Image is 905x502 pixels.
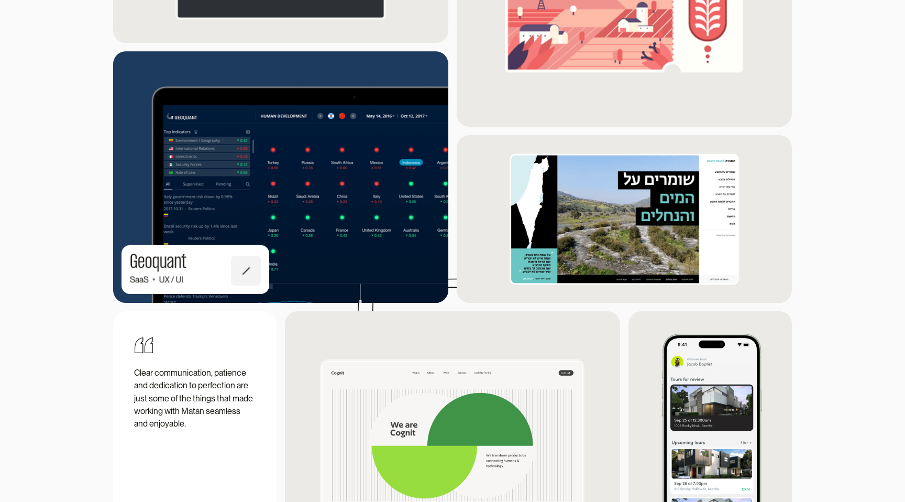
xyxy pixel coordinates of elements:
img: geoquant dashboard screenshot [96,39,465,315]
div: UX / UI [159,273,184,286]
p: Clear communication, patience and dedication to perfection are just some of the things that made ... [134,366,255,430]
h1: Geoquant [130,254,186,273]
img: spni homepage screenshot [457,135,792,303]
a: GeoquantSaaSUX / UI [113,51,448,303]
div: SaaS [130,273,149,286]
